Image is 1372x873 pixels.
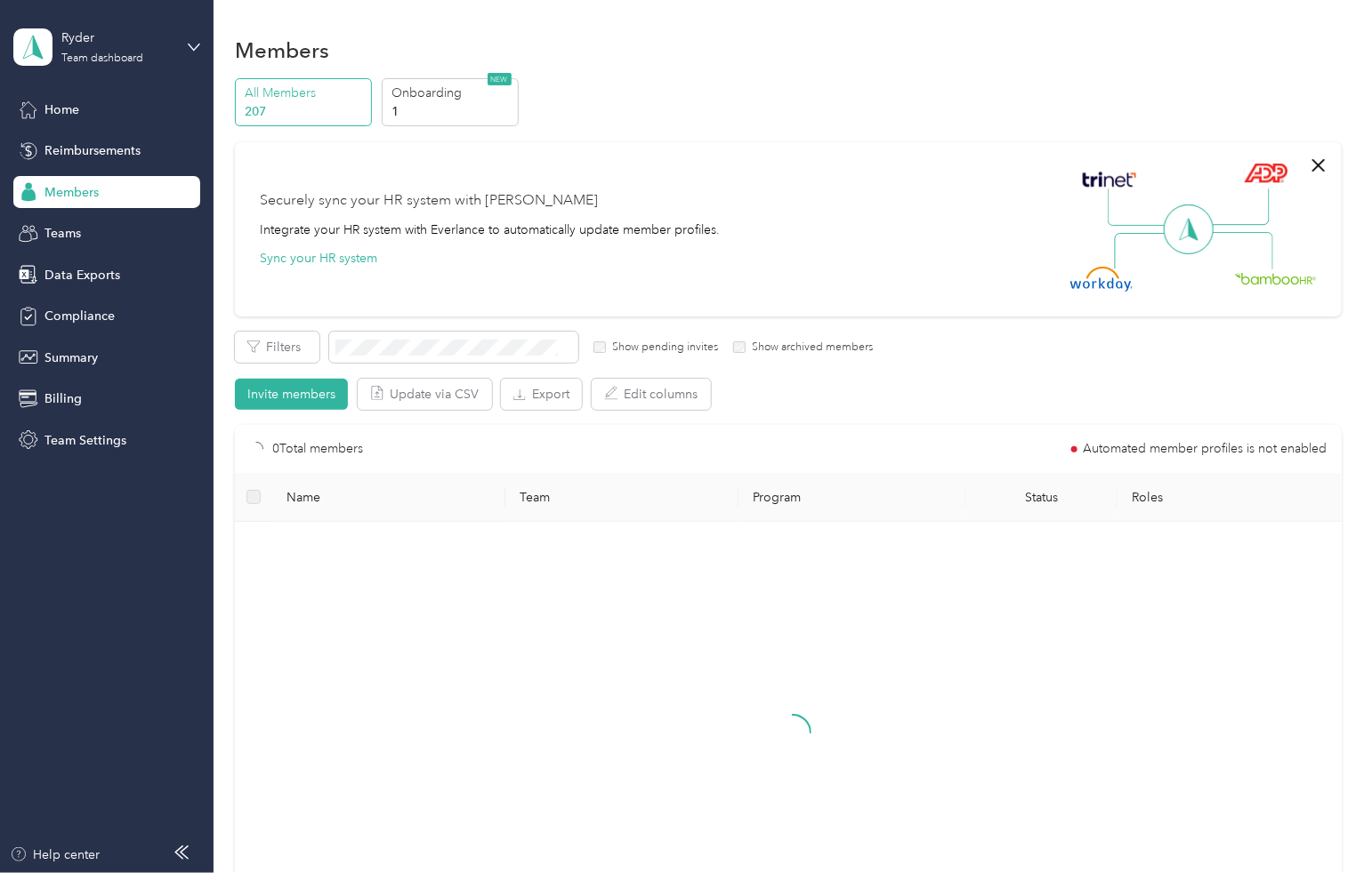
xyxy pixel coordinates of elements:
[391,84,512,102] p: Onboarding
[358,379,492,410] button: Update via CSV
[44,100,79,119] span: Home
[1272,773,1372,873] iframe: Everlance-gr Chat Button Frame
[1108,188,1170,227] img: Line Left Up
[287,490,491,505] span: Name
[1070,267,1133,292] img: Workday
[1244,163,1287,183] img: ADP
[246,102,367,121] p: 207
[44,389,82,408] span: Billing
[606,340,718,356] label: Show pending invites
[746,340,873,356] label: Show archived members
[10,845,101,864] button: Help center
[260,190,598,212] div: Securely sync your HR system with [PERSON_NAME]
[488,73,512,85] span: NEW
[44,141,141,160] span: Reimbursements
[273,439,364,459] p: 0 Total members
[44,348,98,367] span: Summary
[235,41,329,60] h1: Members
[235,379,348,410] button: Invite members
[61,53,143,64] div: Team dashboard
[246,84,367,102] p: All Members
[1207,188,1270,226] img: Line Right Up
[44,431,126,450] span: Team Settings
[501,379,582,410] button: Export
[1078,167,1141,192] img: Trinet
[44,266,120,284] span: Data Exports
[260,249,377,268] button: Sync your HR system
[272,473,505,522] th: Name
[738,473,966,522] th: Program
[44,183,99,202] span: Members
[391,102,512,121] p: 1
[235,332,319,363] button: Filters
[1118,473,1351,522] th: Roles
[1211,232,1273,270] img: Line Right Down
[1235,272,1317,284] img: BambooHR
[44,307,115,325] span: Compliance
[260,220,720,239] div: Integrate your HR system with Everlance to automatically update member profiles.
[592,379,711,410] button: Edit columns
[1114,232,1176,268] img: Line Left Down
[1084,443,1328,455] span: Automated member profiles is not enabled
[61,28,173,47] div: Ryder
[505,473,738,522] th: Team
[966,473,1118,522] th: Status
[44,224,81,243] span: Teams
